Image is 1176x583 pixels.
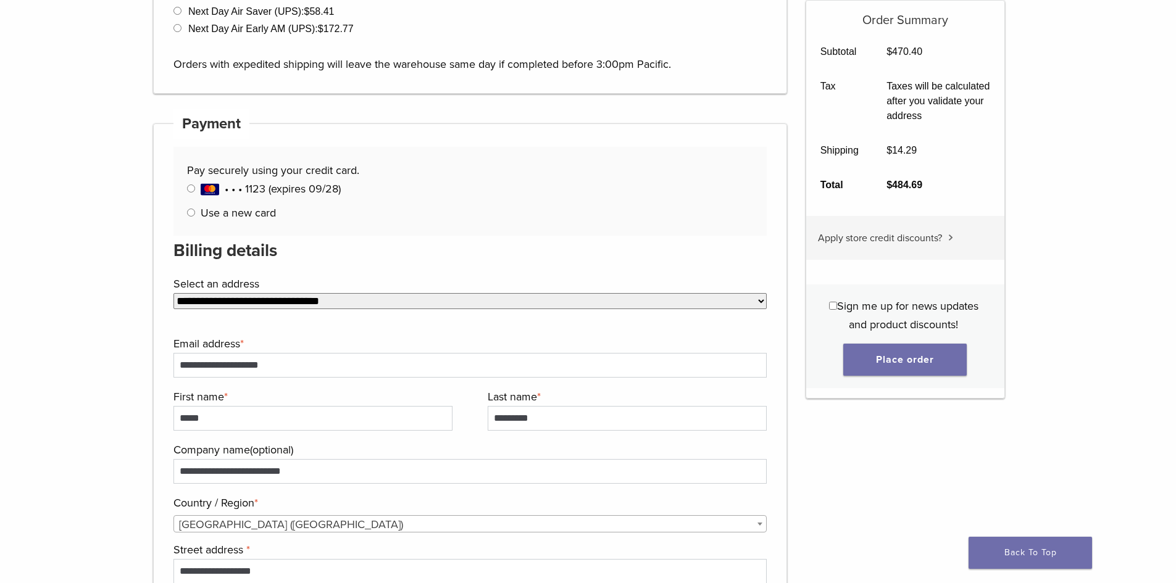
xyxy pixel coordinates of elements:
[173,540,764,559] label: Street address
[173,515,767,532] span: Country / Region
[318,23,354,34] bdi: 172.77
[173,334,764,353] label: Email address
[886,46,922,57] bdi: 470.40
[829,302,837,310] input: Sign me up for news updates and product discounts!
[806,133,873,168] th: Shipping
[886,46,892,57] span: $
[843,344,967,376] button: Place order
[173,494,764,512] label: Country / Region
[806,168,873,202] th: Total
[173,440,764,459] label: Company name
[174,516,767,533] span: United States (US)
[886,145,892,155] span: $
[173,275,764,293] label: Select an address
[806,35,873,69] th: Subtotal
[173,387,449,406] label: First name
[806,69,873,133] th: Tax
[187,161,753,180] p: Pay securely using your credit card.
[201,206,276,220] label: Use a new card
[188,6,335,17] label: Next Day Air Saver (UPS):
[250,443,293,457] span: (optional)
[201,182,341,196] span: • • • 1123 (expires 09/28)
[837,299,978,331] span: Sign me up for news updates and product discounts!
[873,69,1004,133] td: Taxes will be calculated after you validate your address
[304,6,335,17] bdi: 58.41
[806,1,1004,28] h5: Order Summary
[488,387,764,406] label: Last name
[948,234,953,241] img: caret.svg
[173,236,767,265] h3: Billing details
[886,145,917,155] bdi: 14.29
[173,36,767,73] p: Orders with expedited shipping will leave the warehouse same day if completed before 3:00pm Pacific.
[201,183,219,196] img: MasterCard
[969,537,1092,569] a: Back To Top
[188,23,354,34] label: Next Day Air Early AM (UPS):
[886,180,922,190] bdi: 484.69
[304,6,310,17] span: $
[818,232,942,244] span: Apply store credit discounts?
[173,109,250,139] h4: Payment
[318,23,323,34] span: $
[886,180,892,190] span: $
